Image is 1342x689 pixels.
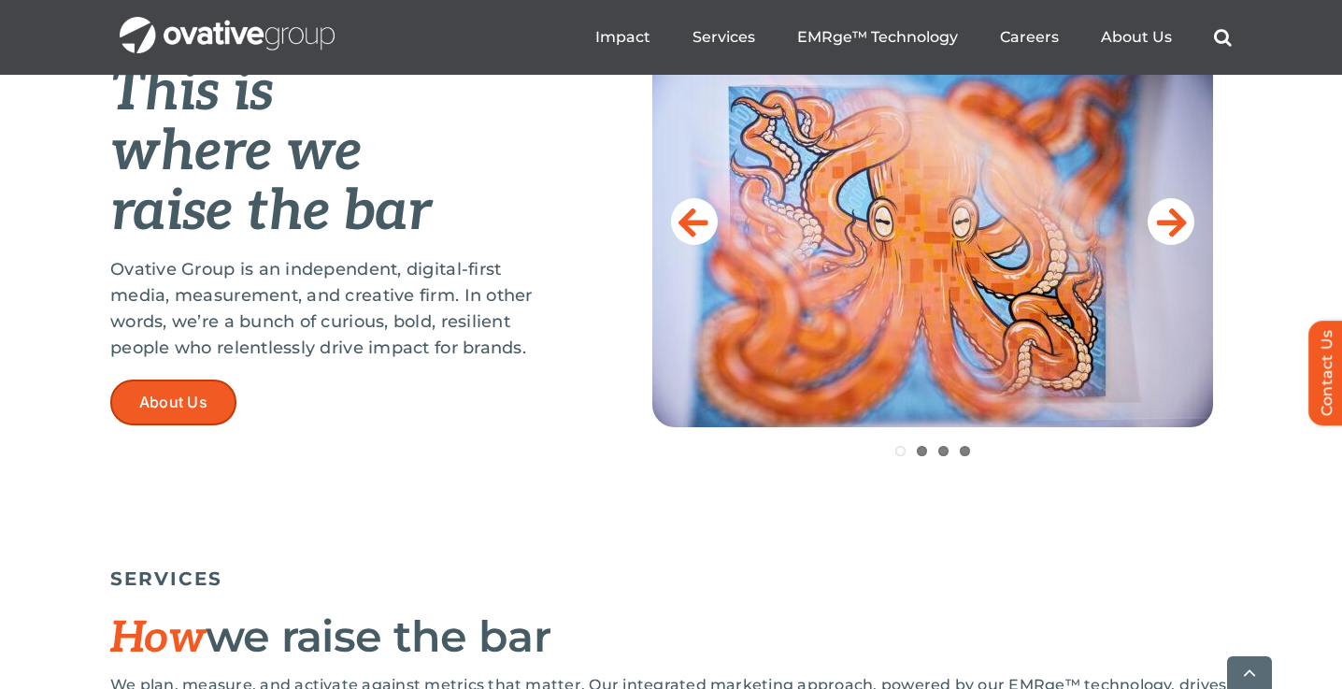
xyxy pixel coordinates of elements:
a: Impact [595,28,650,47]
span: About Us [139,394,207,411]
a: 4 [960,446,970,456]
a: Search [1214,28,1232,47]
a: Careers [1000,28,1059,47]
em: This is [110,59,273,126]
a: About Us [1101,28,1172,47]
a: 1 [895,446,906,456]
h2: we raise the bar [110,613,1232,662]
nav: Menu [595,7,1232,67]
img: Home-Raise-the-Bar.jpeg [652,53,1213,427]
a: 3 [938,446,949,456]
h5: SERVICES [110,567,1232,590]
em: raise the bar [110,179,431,246]
a: OG_Full_horizontal_WHT [120,15,335,33]
a: About Us [110,380,236,425]
a: EMRge™ Technology [797,28,958,47]
span: How [110,612,206,665]
a: Services [692,28,755,47]
p: Ovative Group is an independent, digital-first media, measurement, and creative firm. In other wo... [110,256,559,361]
em: where we [110,119,362,186]
a: 2 [917,446,927,456]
